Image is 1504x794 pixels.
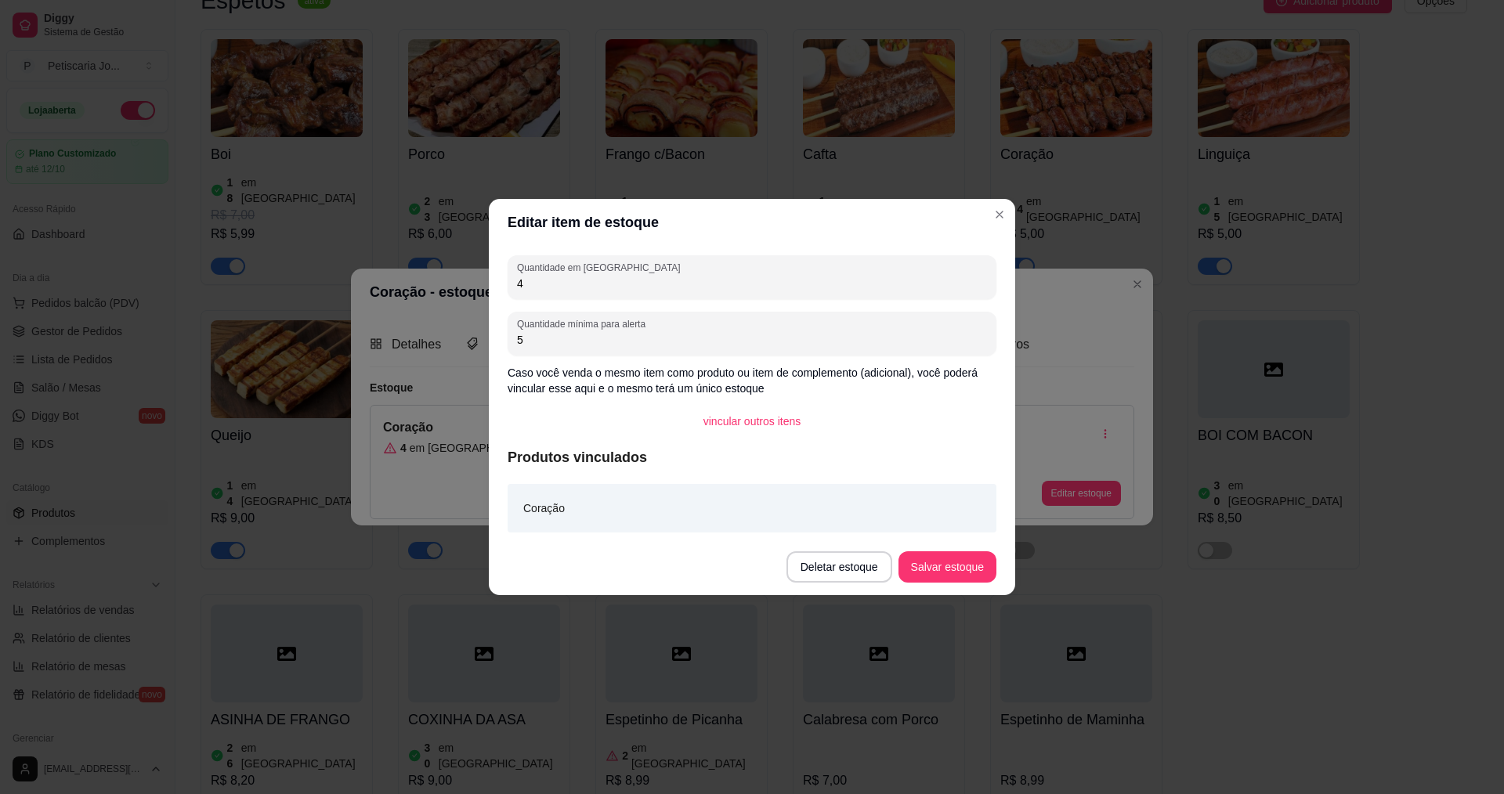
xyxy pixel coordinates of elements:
p: Caso você venda o mesmo item como produto ou item de complemento (adicional), você poderá vincula... [508,365,996,396]
button: Salvar estoque [898,551,996,583]
label: Quantidade em [GEOGRAPHIC_DATA] [517,261,685,274]
article: Produtos vinculados [508,446,996,468]
input: Quantidade mínima para alerta [517,332,987,348]
button: vincular outros itens [691,406,814,437]
input: Quantidade em estoque [517,276,987,291]
button: Deletar estoque [786,551,892,583]
button: Close [987,202,1012,227]
header: Editar item de estoque [489,199,1015,246]
article: Coração [523,500,565,517]
label: Quantidade mínima para alerta [517,317,651,330]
